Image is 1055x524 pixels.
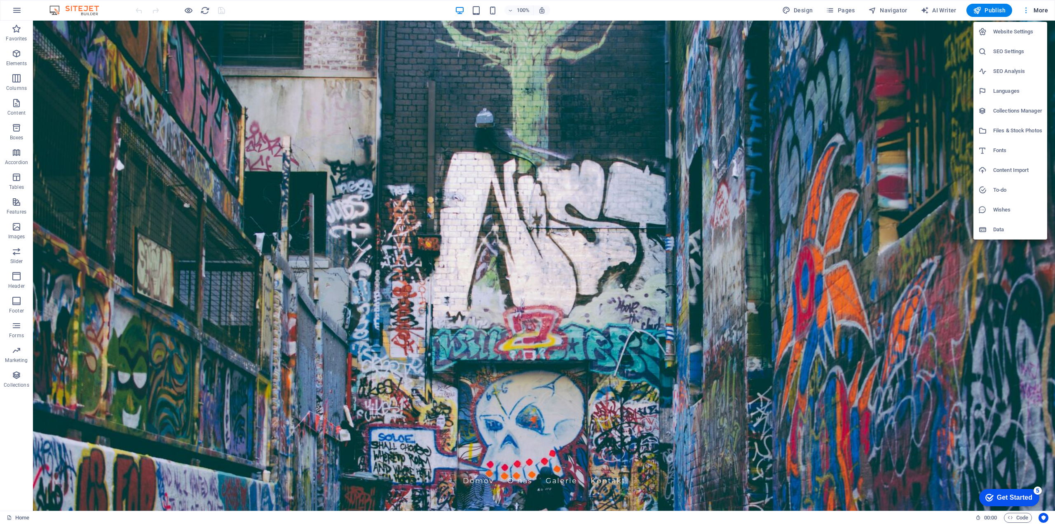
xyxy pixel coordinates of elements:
[993,27,1042,37] h6: Website Settings
[993,205,1042,215] h6: Wishes
[993,126,1042,136] h6: Files & Stock Photos
[993,185,1042,195] h6: To-do
[993,165,1042,175] h6: Content Import
[993,86,1042,96] h6: Languages
[993,106,1042,116] h6: Collections Manager
[61,2,69,10] div: 5
[993,47,1042,56] h6: SEO Settings
[7,4,67,21] div: Get Started 5 items remaining, 0% complete
[993,146,1042,155] h6: Fonts
[993,66,1042,76] h6: SEO Analysis
[993,225,1042,235] h6: Data
[24,9,60,16] div: Get Started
